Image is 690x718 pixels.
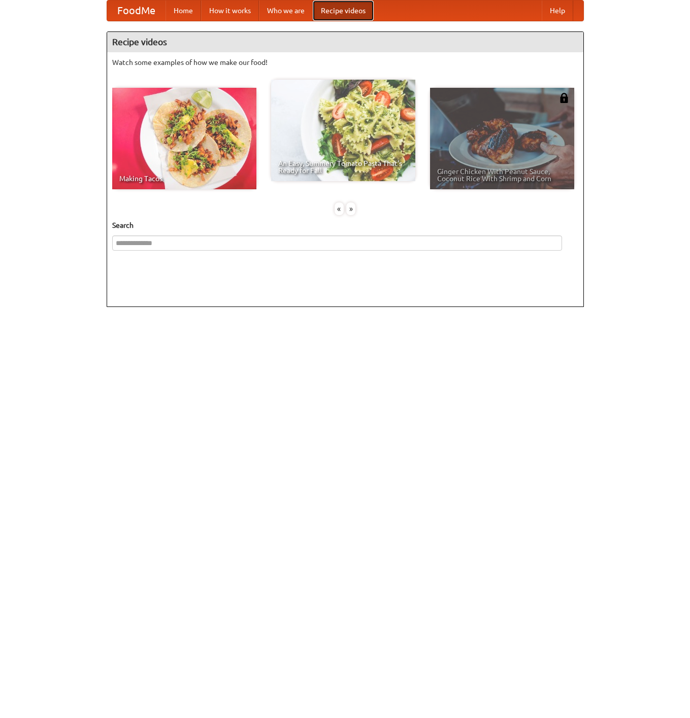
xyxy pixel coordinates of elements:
h5: Search [112,220,578,230]
a: FoodMe [107,1,166,21]
div: « [335,202,344,215]
a: How it works [201,1,259,21]
h4: Recipe videos [107,32,583,52]
a: Making Tacos [112,88,256,189]
a: Recipe videos [313,1,374,21]
p: Watch some examples of how we make our food! [112,57,578,67]
span: An Easy, Summery Tomato Pasta That's Ready for Fall [278,160,408,174]
a: An Easy, Summery Tomato Pasta That's Ready for Fall [271,80,415,181]
a: Help [542,1,573,21]
span: Making Tacos [119,175,249,182]
a: Home [166,1,201,21]
div: » [346,202,355,215]
img: 483408.png [559,93,569,103]
a: Who we are [259,1,313,21]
